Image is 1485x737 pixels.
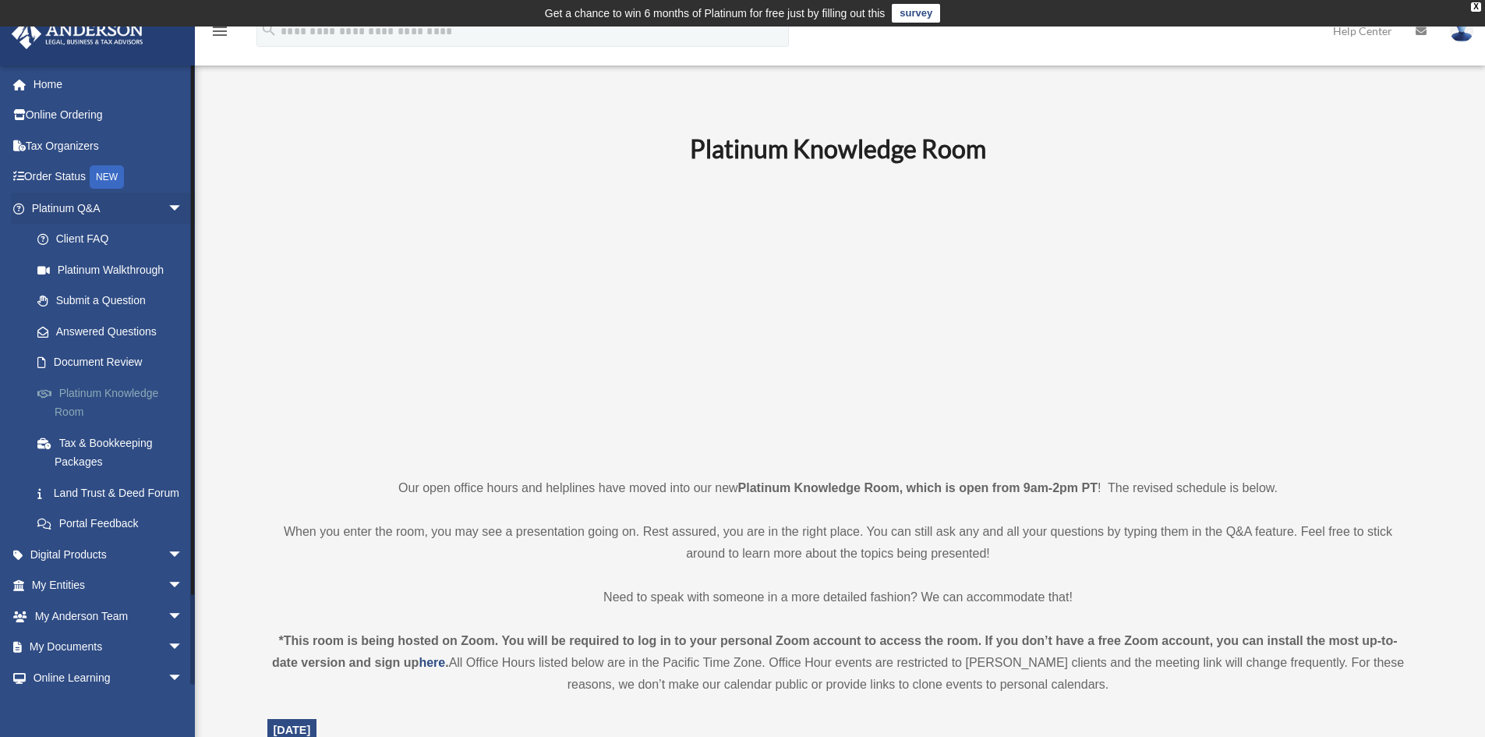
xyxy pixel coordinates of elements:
[267,630,1409,696] div: All Office Hours listed below are in the Pacific Time Zone. Office Hour events are restricted to ...
[210,27,229,41] a: menu
[11,161,207,193] a: Order StatusNEW
[11,193,207,224] a: Platinum Q&Aarrow_drop_down
[11,69,207,100] a: Home
[11,570,207,601] a: My Entitiesarrow_drop_down
[892,4,940,23] a: survey
[22,347,207,378] a: Document Review
[1471,2,1481,12] div: close
[545,4,886,23] div: Get a chance to win 6 months of Platinum for free just by filling out this
[11,100,207,131] a: Online Ordering
[210,22,229,41] i: menu
[7,19,148,49] img: Anderson Advisors Platinum Portal
[267,477,1409,499] p: Our open office hours and helplines have moved into our new ! The revised schedule is below.
[419,656,445,669] a: here
[11,130,207,161] a: Tax Organizers
[22,254,207,285] a: Platinum Walkthrough
[22,427,207,477] a: Tax & Bookkeeping Packages
[22,316,207,347] a: Answered Questions
[22,285,207,317] a: Submit a Question
[22,477,207,508] a: Land Trust & Deed Forum
[11,539,207,570] a: Digital Productsarrow_drop_down
[1450,19,1473,42] img: User Pic
[445,656,448,669] strong: .
[274,724,311,736] span: [DATE]
[168,570,199,602] span: arrow_drop_down
[168,632,199,664] span: arrow_drop_down
[604,185,1072,448] iframe: 231110_Toby_KnowledgeRoom
[738,481,1098,494] strong: Platinum Knowledge Room, which is open from 9am-2pm PT
[11,632,207,663] a: My Documentsarrow_drop_down
[22,224,207,255] a: Client FAQ
[267,521,1409,565] p: When you enter the room, you may see a presentation going on. Rest assured, you are in the right ...
[260,21,278,38] i: search
[90,165,124,189] div: NEW
[168,662,199,694] span: arrow_drop_down
[22,508,207,540] a: Portal Feedback
[267,586,1409,608] p: Need to speak with someone in a more detailed fashion? We can accommodate that!
[168,193,199,225] span: arrow_drop_down
[690,133,986,164] b: Platinum Knowledge Room
[11,601,207,632] a: My Anderson Teamarrow_drop_down
[11,662,207,693] a: Online Learningarrow_drop_down
[168,539,199,571] span: arrow_drop_down
[272,634,1398,669] strong: *This room is being hosted on Zoom. You will be required to log in to your personal Zoom account ...
[168,601,199,632] span: arrow_drop_down
[22,377,207,427] a: Platinum Knowledge Room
